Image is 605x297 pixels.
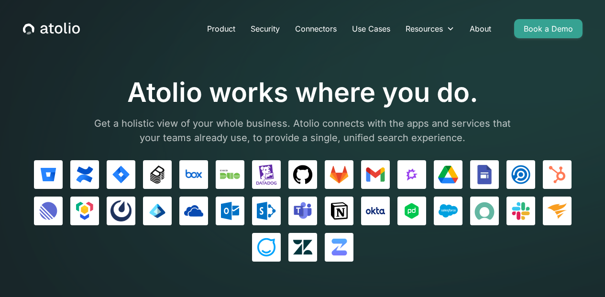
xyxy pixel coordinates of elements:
[462,19,499,38] a: About
[199,19,243,38] a: Product
[243,19,287,38] a: Security
[88,77,518,109] h1: Atolio works where you do.
[406,23,443,34] div: Resources
[23,22,80,35] a: home
[344,19,398,38] a: Use Cases
[88,116,518,145] p: Get a holistic view of your whole business. Atolio connects with the apps and services that your ...
[398,19,462,38] div: Resources
[514,19,583,38] a: Book a Demo
[287,19,344,38] a: Connectors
